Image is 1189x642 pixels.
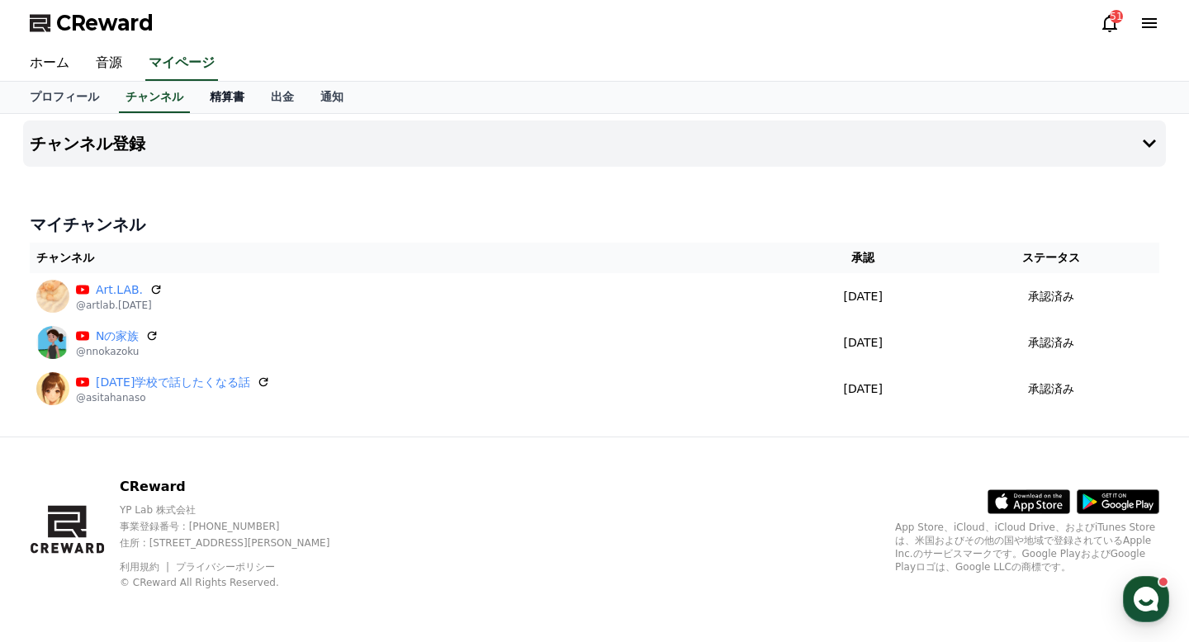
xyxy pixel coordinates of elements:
p: 承認済み [1028,288,1074,305]
a: 51 [1100,13,1120,33]
span: Home [42,530,71,543]
th: 承認 [784,243,943,273]
a: プライバシーポリシー [176,561,275,573]
a: ホーム [17,46,83,81]
p: App Store、iCloud、iCloud Drive、およびiTunes Storeは、米国およびその他の国や地域で登録されているApple Inc.のサービスマークです。Google P... [895,521,1159,574]
span: CReward [56,10,154,36]
p: [DATE] [790,380,936,398]
p: 事業登録番号 : [PHONE_NUMBER] [120,520,358,533]
span: Settings [244,530,285,543]
p: @artlab.[DATE] [76,299,163,312]
h4: チャンネル登録 [30,135,145,153]
img: Nの家族 [36,326,69,359]
a: 通知 [307,82,357,113]
p: 承認済み [1028,334,1074,352]
p: @nnokazoku [76,345,159,358]
a: 出金 [258,82,307,113]
th: チャンネル [30,243,784,273]
p: YP Lab 株式会社 [120,503,358,517]
a: マイページ [145,46,218,81]
p: [DATE] [790,334,936,352]
span: Messages [137,531,186,544]
div: 51 [1110,10,1123,23]
a: Home [5,505,109,546]
a: 利用規約 [120,561,172,573]
p: CReward [120,477,358,497]
button: チャンネル登録 [23,120,1166,167]
p: [DATE] [790,288,936,305]
a: Messages [109,505,213,546]
a: チャンネル [119,82,190,113]
a: [DATE]学校で話したくなる話 [96,374,250,391]
img: 明日学校で話したくなる話 [36,372,69,405]
a: Art.LAB. [96,281,143,299]
th: ステータス [943,243,1159,273]
p: @asitahanaso [76,391,270,404]
img: Art.LAB. [36,280,69,313]
a: Settings [213,505,317,546]
a: CReward [30,10,154,36]
a: 精算書 [197,82,258,113]
p: 住所 : [STREET_ADDRESS][PERSON_NAME] [120,536,358,550]
p: © CReward All Rights Reserved. [120,576,358,589]
h4: マイチャンネル [30,213,1159,236]
a: 音源 [83,46,135,81]
p: 承認済み [1028,380,1074,398]
a: Nの家族 [96,328,139,345]
a: プロフィール [17,82,112,113]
